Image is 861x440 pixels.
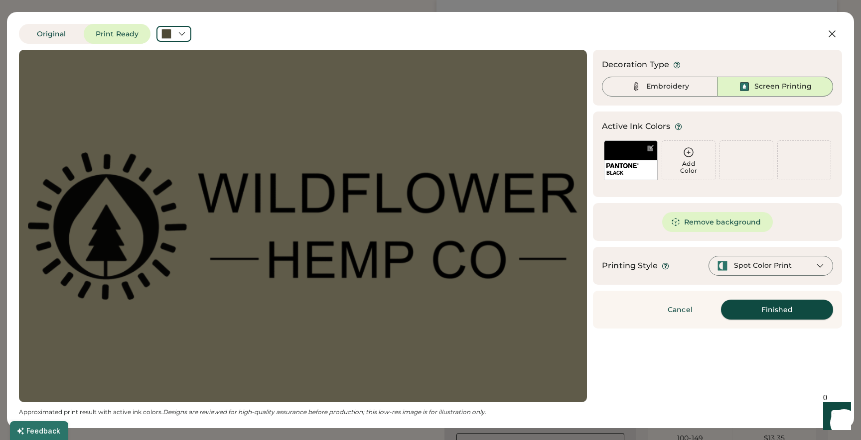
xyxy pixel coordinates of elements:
[602,260,658,272] div: Printing Style
[662,212,773,232] button: Remove background
[19,408,587,416] div: Approximated print result with active ink colors.
[754,82,812,92] div: Screen Printing
[662,160,715,174] div: Add Color
[734,261,792,271] div: Spot Color Print
[602,59,669,71] div: Decoration Type
[717,260,728,271] img: spot-color-green.svg
[19,24,84,44] button: Original
[630,81,642,93] img: Thread%20-%20Unselected.svg
[163,408,486,416] em: Designs are reviewed for high-quality assurance before production; this low-res image is for illu...
[602,120,671,132] div: Active Ink Colors
[606,163,639,168] img: 1024px-Pantone_logo.svg.png
[606,169,655,177] div: BLACK
[646,82,689,92] div: Embroidery
[645,300,715,320] button: Cancel
[84,24,150,44] button: Print Ready
[721,300,833,320] button: Finished
[738,81,750,93] img: Ink%20-%20Selected.svg
[814,395,857,438] iframe: Front Chat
